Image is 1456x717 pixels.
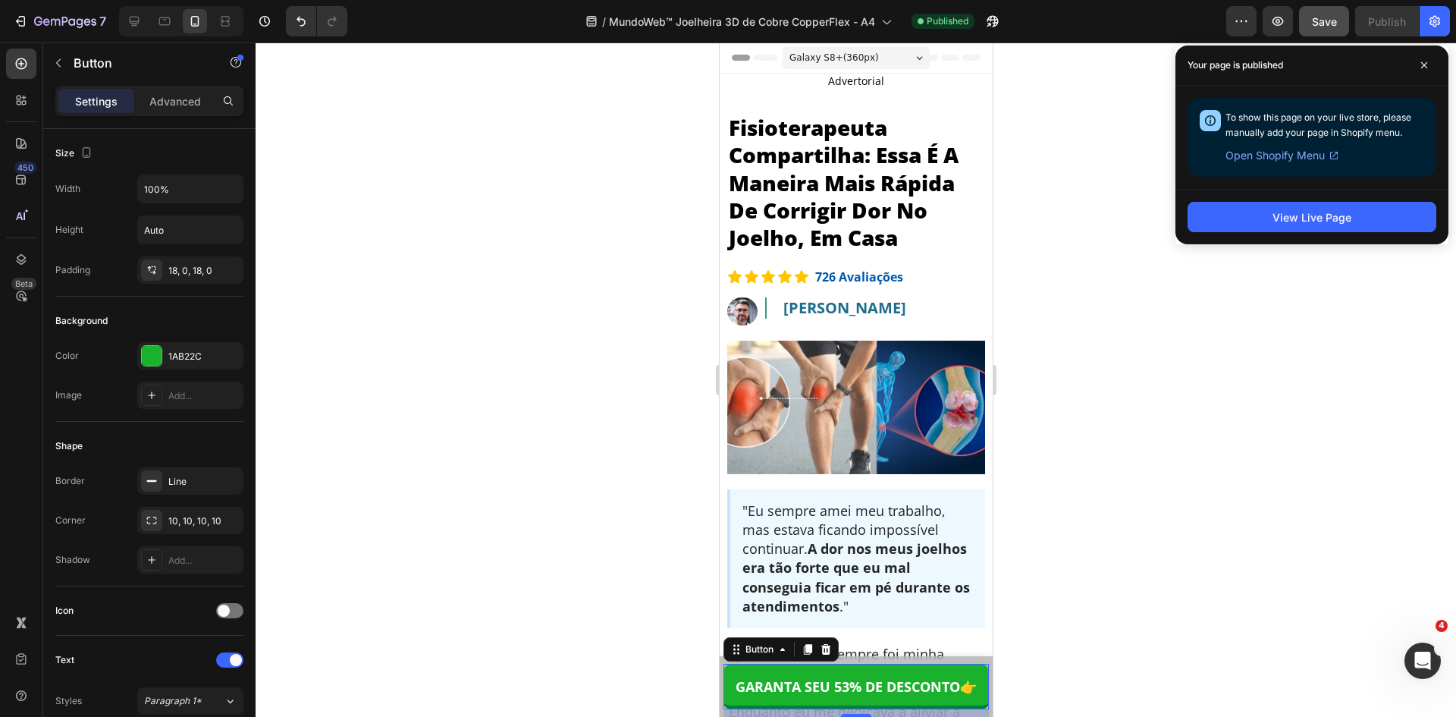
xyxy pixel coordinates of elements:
span: MundoWeb™ Joelheira 3D de Cobre CopperFlex - A4 [609,14,875,30]
input: Auto [138,216,243,244]
span: Published [927,14,968,28]
div: Beta [11,278,36,290]
span: Paragraph 1* [144,694,202,708]
div: View Live Page [1272,209,1351,225]
div: Width [55,182,80,196]
span: Open Shopify Menu [1225,146,1325,165]
div: Add... [168,389,240,403]
div: Size [55,143,96,164]
div: Shadow [55,553,90,567]
div: Undo/Redo [286,6,347,36]
div: Text [55,653,74,667]
button: View Live Page [1188,202,1436,232]
span: 4 [1436,620,1448,632]
div: Publish [1368,14,1406,30]
iframe: Design area [720,42,993,717]
div: 10, 10, 10, 10 [168,514,240,528]
span: Save [1312,15,1337,28]
p: Advanced [149,93,201,109]
iframe: Intercom live chat [1404,643,1441,679]
div: 18, 0, 18, 0 [168,264,240,278]
button: Publish [1355,6,1419,36]
button: Paragraph 1* [137,687,243,715]
button: Save [1299,6,1349,36]
div: Line [168,475,240,489]
div: Image [55,388,82,402]
p: Button [74,54,202,72]
div: Padding [55,263,90,277]
p: Your page is published [1188,58,1283,73]
div: Shape [55,439,83,453]
button: 7 [6,6,113,36]
p: 7 [99,12,106,30]
div: Corner [55,514,86,527]
div: Border [55,474,85,488]
input: Auto [138,175,243,203]
div: Add... [168,554,240,568]
p: Settings [75,93,118,109]
div: Color [55,349,79,363]
div: 1AB22C [168,350,240,363]
div: Styles [55,694,82,708]
div: 450 [14,162,36,174]
div: Background [55,314,108,328]
span: / [602,14,606,30]
p: Ajudar pessoas sempre foi minha missão de vida. Foi por isso que me tornei fisioterapeuta. Irônic... [9,602,264,717]
span: To show this page on your live store, please manually add your page in Shopify menu. [1225,112,1411,138]
div: Height [55,223,83,237]
div: Icon [55,604,74,618]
